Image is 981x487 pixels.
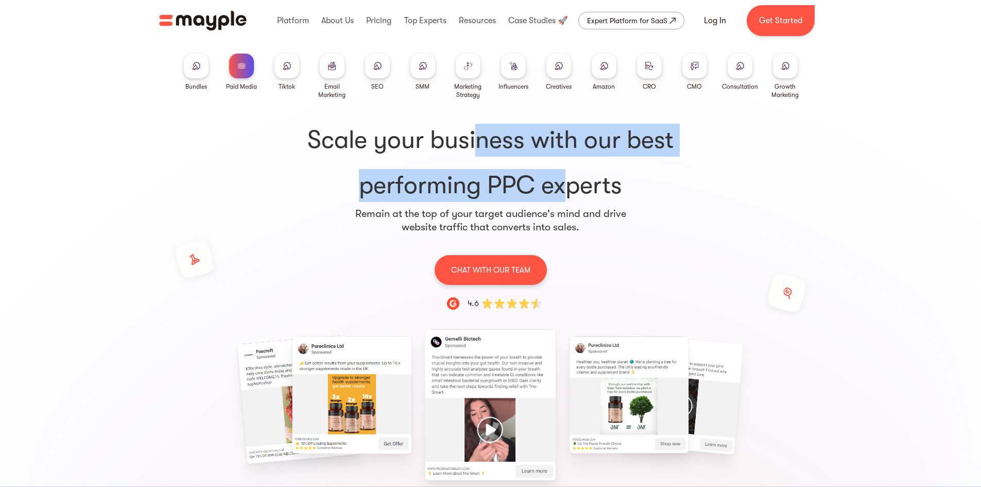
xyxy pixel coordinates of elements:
p: Remain at the top of your target audience's mind and drive website traffic that converts into sales. [355,207,627,234]
a: Consultation [722,54,758,91]
div: Paid Media [226,82,257,91]
a: Bundles [184,54,209,91]
span: Scale your business with our best [178,124,804,157]
div: 14 / 15 [157,339,270,459]
a: Paid Media [226,54,257,91]
h1: performing PPC experts [178,124,804,202]
div: Influencers [498,82,528,91]
a: CHAT WITH OUR TEAM [435,255,547,285]
div: Creatives [546,82,572,91]
a: Amazon [592,54,616,91]
div: 2 / 15 [572,339,686,450]
a: Marketing Strategy [450,54,487,99]
a: Growth Marketing [767,54,804,99]
a: Get Started [747,5,815,36]
div: Amazon [593,82,615,91]
div: Platform [274,4,312,37]
div: CMO [687,82,702,91]
a: Expert Platform for SaaS [578,12,684,29]
div: About Us [319,4,356,37]
div: Top Experts [402,4,449,37]
a: Influencers [498,54,528,91]
div: Pricing [364,4,394,37]
p: CHAT WITH OUR TEAM [451,263,530,277]
a: home [159,11,247,30]
img: Mayple logo [159,11,247,30]
a: CMO [682,54,707,91]
div: Marketing Strategy [450,82,487,99]
a: Tiktok [274,54,299,91]
a: Email Marketing [314,54,351,99]
div: Growth Marketing [767,82,804,99]
div: 4.6 [468,297,479,310]
div: SEO [371,82,384,91]
div: Consultation [722,82,758,91]
div: 15 / 15 [295,339,409,451]
div: 1 / 15 [434,339,547,471]
div: Resources [456,4,498,37]
a: Creatives [546,54,572,91]
a: SEO [365,54,390,91]
div: Tiktok [279,82,295,91]
a: CRO [637,54,662,91]
div: Email Marketing [314,82,351,99]
div: Bundles [185,82,207,91]
iframe: Chat Widget [930,438,981,487]
a: SMM [410,54,435,91]
div: 3 / 15 [711,339,824,450]
a: Log In [692,8,738,33]
div: CRO [643,82,656,91]
div: SMM [416,82,429,91]
div: Expert Platform for SaaS [587,14,667,27]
